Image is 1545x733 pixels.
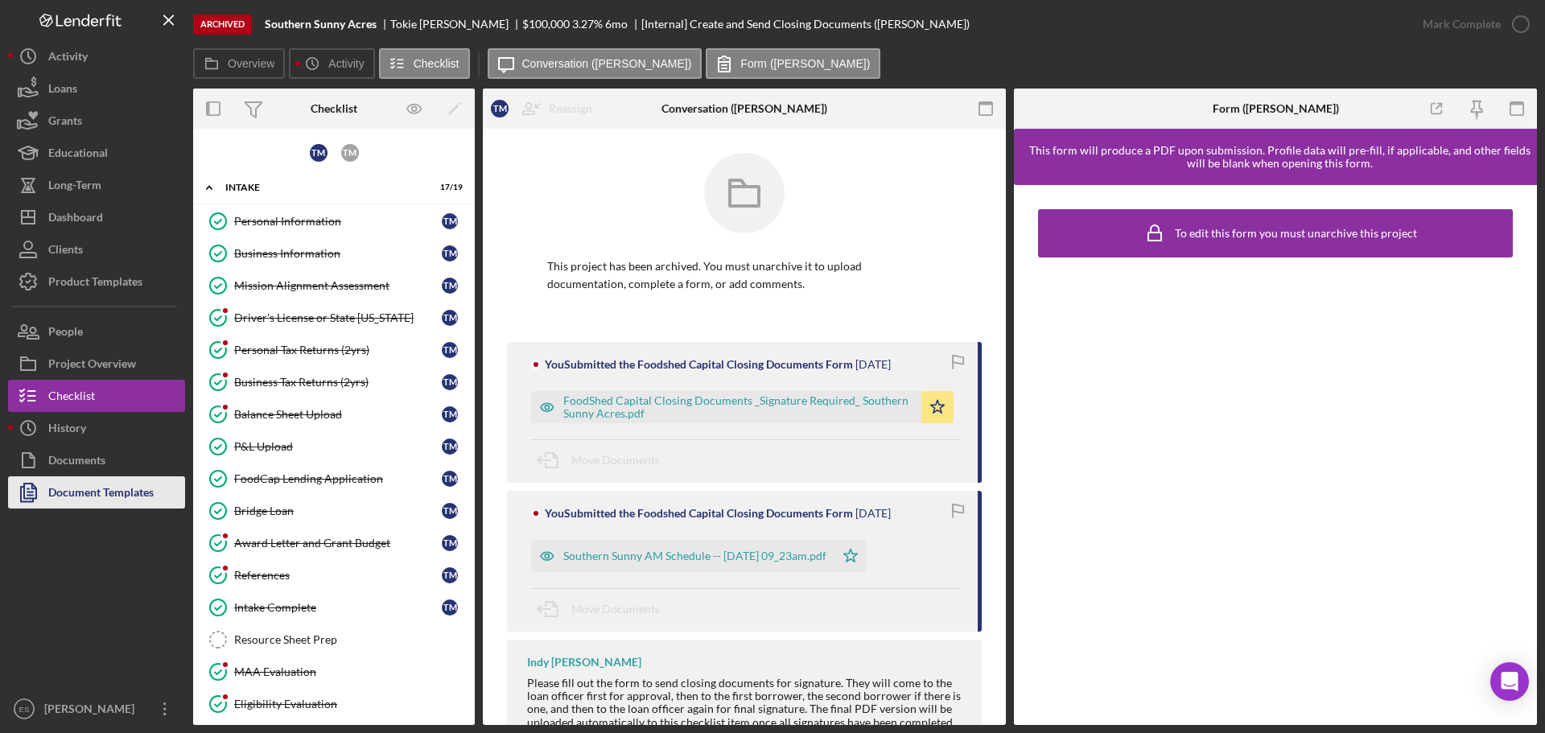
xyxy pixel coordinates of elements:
[234,279,442,292] div: Mission Alignment Assessment
[201,270,467,302] a: Mission Alignment AssessmentTM
[706,48,880,79] button: Form ([PERSON_NAME])
[531,589,676,629] button: Move Documents
[442,503,458,519] div: T M
[8,348,185,380] button: Project Overview
[234,504,442,517] div: Bridge Loan
[40,693,145,729] div: [PERSON_NAME]
[1213,102,1339,115] div: Form ([PERSON_NAME])
[48,380,95,416] div: Checklist
[563,394,913,420] div: FoodShed Capital Closing Documents _Signature Required_ Southern Sunny Acres.pdf
[571,453,660,467] span: Move Documents
[201,495,467,527] a: Bridge LoanTM
[8,476,185,509] a: Document Templates
[234,408,442,421] div: Balance Sheet Upload
[442,599,458,616] div: T M
[8,201,185,233] button: Dashboard
[48,348,136,384] div: Project Overview
[442,213,458,229] div: T M
[48,72,77,109] div: Loans
[234,344,442,356] div: Personal Tax Returns (2yrs)
[48,266,142,302] div: Product Templates
[310,144,328,162] div: T M
[8,137,185,169] button: Educational
[234,311,442,324] div: Driver's License or State [US_STATE]
[8,693,185,725] button: ES[PERSON_NAME]
[531,540,867,572] button: Southern Sunny AM Schedule -- [DATE] 09_23am.pdf
[8,266,185,298] button: Product Templates
[234,247,442,260] div: Business Information
[201,656,467,688] a: MAA Evaluation
[390,18,522,31] div: Tokie [PERSON_NAME]
[661,102,827,115] div: Conversation ([PERSON_NAME])
[201,430,467,463] a: P&L UploadTM
[234,633,466,646] div: Resource Sheet Prep
[1423,8,1501,40] div: Mark Complete
[48,233,83,270] div: Clients
[234,698,466,710] div: Eligibility Evaluation
[491,100,509,117] div: T M
[641,18,970,31] div: [Internal] Create and Send Closing Documents ([PERSON_NAME])
[571,602,660,616] span: Move Documents
[201,688,467,720] a: Eligibility Evaluation
[234,569,442,582] div: References
[201,591,467,624] a: Intake CompleteTM
[442,471,458,487] div: T M
[265,18,377,31] b: Southern Sunny Acres
[201,366,467,398] a: Business Tax Returns (2yrs)TM
[545,507,853,520] div: You Submitted the Foodshed Capital Closing Documents Form
[328,57,364,70] label: Activity
[289,48,374,79] button: Activity
[201,205,467,237] a: Personal InformationTM
[605,18,628,31] div: 6 mo
[8,169,185,201] button: Long-Term
[855,358,891,371] time: 2025-06-27 15:38
[855,507,891,520] time: 2025-06-27 13:23
[8,444,185,476] button: Documents
[442,278,458,294] div: T M
[311,102,357,115] div: Checklist
[201,398,467,430] a: Balance Sheet UploadTM
[234,601,442,614] div: Intake Complete
[8,105,185,137] button: Grants
[234,440,442,453] div: P&L Upload
[527,677,966,728] div: Please fill out the form to send closing documents for signature. They will come to the loan offi...
[201,334,467,366] a: Personal Tax Returns (2yrs)TM
[1490,662,1529,701] div: Open Intercom Messenger
[488,48,702,79] button: Conversation ([PERSON_NAME])
[48,40,88,76] div: Activity
[201,527,467,559] a: Award Letter and Grant BudgetTM
[48,412,86,448] div: History
[201,624,467,656] a: Resource Sheet Prep
[8,72,185,105] button: Loans
[379,48,470,79] button: Checklist
[201,559,467,591] a: ReferencesTM
[8,40,185,72] button: Activity
[434,183,463,192] div: 17 / 19
[228,57,274,70] label: Overview
[48,315,83,352] div: People
[8,380,185,412] button: Checklist
[483,93,608,125] button: TMReassign
[8,412,185,444] button: History
[48,137,108,173] div: Educational
[234,537,442,550] div: Award Letter and Grant Budget
[442,439,458,455] div: T M
[8,315,185,348] button: People
[442,567,458,583] div: T M
[8,233,185,266] button: Clients
[48,105,82,141] div: Grants
[234,215,442,228] div: Personal Information
[442,406,458,422] div: T M
[201,463,467,495] a: FoodCap Lending ApplicationTM
[234,665,466,678] div: MAA Evaluation
[225,183,422,192] div: Intake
